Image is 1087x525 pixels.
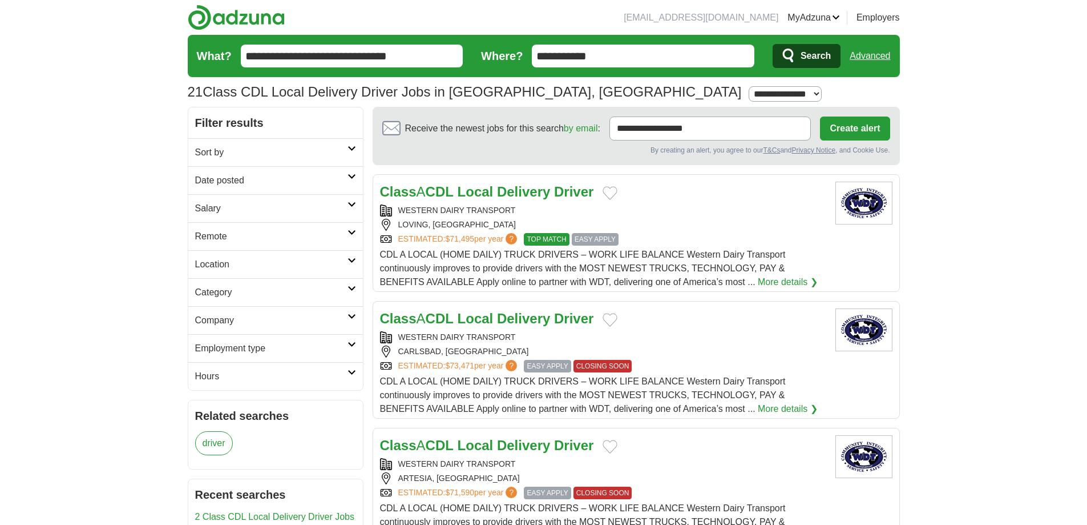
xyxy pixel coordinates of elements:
[758,275,818,289] a: More details ❯
[195,407,356,424] h2: Related searches
[188,222,363,250] a: Remote
[856,11,900,25] a: Employers
[763,146,780,154] a: T&Cs
[382,145,890,155] div: By creating an alert, you agree to our and , and Cookie Use.
[572,233,619,246] span: EASY APPLY
[603,440,617,454] button: Add to favorite jobs
[195,314,347,327] h2: Company
[380,438,417,453] strong: Class
[188,138,363,166] a: Sort by
[524,360,571,372] span: EASY APPLY
[188,82,203,102] span: 21
[195,258,347,271] h2: Location
[380,472,826,484] div: ARTESIA, [GEOGRAPHIC_DATA]
[380,184,417,199] strong: Class
[835,308,892,351] img: Western Dairy Transport logo
[195,146,347,159] h2: Sort by
[801,45,831,67] span: Search
[188,362,363,390] a: Hours
[758,402,818,416] a: More details ❯
[481,47,523,65] label: Where?
[195,202,347,215] h2: Salary
[188,84,742,99] h1: Class CDL Local Delivery Driver Jobs in [GEOGRAPHIC_DATA], [GEOGRAPHIC_DATA]
[554,184,593,199] strong: Driver
[380,438,594,453] a: ClassACDL Local Delivery Driver
[398,487,520,499] a: ESTIMATED:$71,590per year?
[380,311,417,326] strong: Class
[573,360,632,372] span: CLOSING SOON
[506,360,517,371] span: ?
[195,342,347,355] h2: Employment type
[188,5,285,30] img: Adzuna logo
[188,166,363,194] a: Date posted
[458,438,494,453] strong: Local
[445,234,474,243] span: $71,495
[195,370,347,383] h2: Hours
[398,233,520,246] a: ESTIMATED:$71,495per year?
[380,219,826,231] div: LOVING, [GEOGRAPHIC_DATA]
[445,488,474,497] span: $71,590
[380,346,826,358] div: CARLSBAD, [GEOGRAPHIC_DATA]
[497,184,550,199] strong: Delivery
[188,278,363,306] a: Category
[458,184,494,199] strong: Local
[506,487,517,498] span: ?
[624,11,778,25] li: [EMAIL_ADDRESS][DOMAIN_NAME]
[195,230,347,243] h2: Remote
[603,186,617,200] button: Add to favorite jobs
[188,334,363,362] a: Employment type
[497,438,550,453] strong: Delivery
[197,47,232,65] label: What?
[524,233,569,246] span: TOP MATCH
[773,44,840,68] button: Search
[188,107,363,138] h2: Filter results
[195,286,347,299] h2: Category
[426,311,454,326] strong: CDL
[791,146,835,154] a: Privacy Notice
[188,250,363,278] a: Location
[445,361,474,370] span: $73,471
[380,376,786,414] span: CDL A LOCAL (HOME DAILY) TRUCK DRIVERS – WORK LIFE BALANCE Western Dairy Transport continuously i...
[188,306,363,334] a: Company
[820,117,890,141] button: Create alert
[524,487,571,499] span: EASY APPLY
[787,11,840,25] a: MyAdzuna
[426,438,454,453] strong: CDL
[426,184,454,199] strong: CDL
[188,194,363,222] a: Salary
[835,435,892,478] img: Western Dairy Transport logo
[398,206,516,215] a: WESTERN DAIRY TRANSPORT
[195,486,356,503] h2: Recent searches
[195,174,347,187] h2: Date posted
[398,332,516,342] a: WESTERN DAIRY TRANSPORT
[398,459,516,468] a: WESTERN DAIRY TRANSPORT
[835,182,892,225] img: Western Dairy Transport logo
[380,250,786,287] span: CDL A LOCAL (HOME DAILY) TRUCK DRIVERS – WORK LIFE BALANCE Western Dairy Transport continuously i...
[603,313,617,327] button: Add to favorite jobs
[398,360,520,372] a: ESTIMATED:$73,471per year?
[380,184,594,199] a: ClassACDL Local Delivery Driver
[564,123,598,133] a: by email
[573,487,632,499] span: CLOSING SOON
[380,311,594,326] a: ClassACDL Local Delivery Driver
[405,122,600,135] span: Receive the newest jobs for this search :
[850,45,890,67] a: Advanced
[458,311,494,326] strong: Local
[554,438,593,453] strong: Driver
[506,233,517,245] span: ?
[554,311,593,326] strong: Driver
[497,311,550,326] strong: Delivery
[195,431,233,455] a: driver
